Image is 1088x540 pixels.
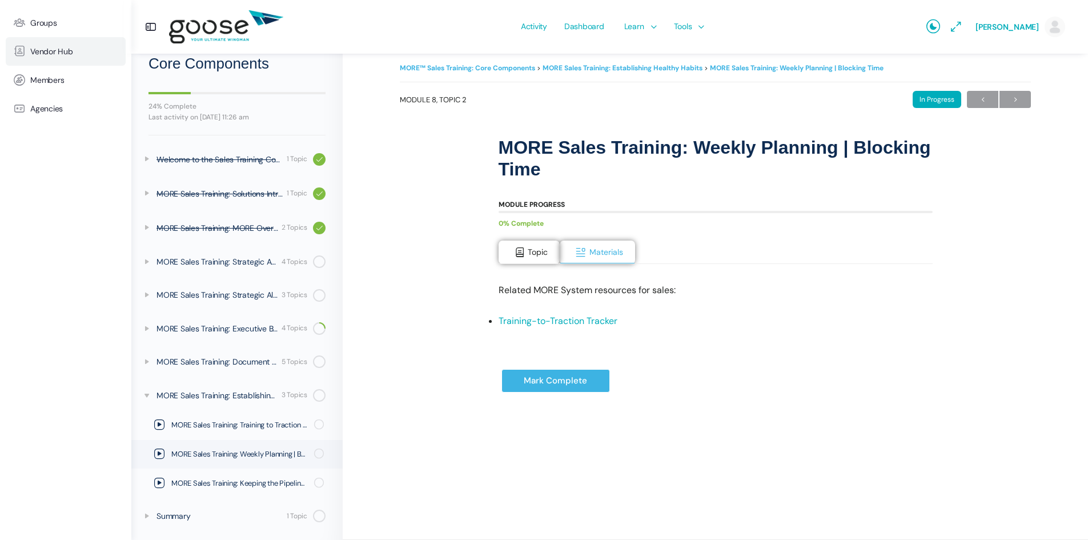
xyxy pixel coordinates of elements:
[156,322,278,335] div: MORE Sales Training: Executive Briefing
[148,114,326,121] div: Last activity on [DATE] 11:26 am
[156,153,283,166] div: Welcome to the Sales Training Course
[156,389,278,402] div: MORE Sales Training: Establishing Healthy Habits
[501,369,610,393] input: Mark Complete
[30,18,57,28] span: Groups
[967,92,998,107] span: ←
[710,63,884,73] a: MORE Sales Training: Weekly Planning | Blocking Time
[287,511,307,522] div: 1 Topic
[975,22,1039,32] span: [PERSON_NAME]
[282,323,307,334] div: 4 Topics
[400,96,466,103] span: Module 8, Topic 2
[171,449,307,460] span: MORE Sales Training: Weekly Planning | Blocking Time
[499,315,617,327] a: Training-to-Traction Tracker
[156,222,278,234] div: MORE Sales Training: MORE Overview
[499,216,921,231] div: 0% Complete
[282,222,307,233] div: 2 Topics
[282,357,307,367] div: 5 Topics
[131,347,343,377] a: MORE Sales Training: Document Workshop / Putting It To Work For You 5 Topics
[282,390,307,401] div: 3 Topics
[131,411,343,439] a: MORE Sales Training: Training to Traction | Next 90 Days
[131,314,343,343] a: MORE Sales Training: Executive Briefing 4 Topics
[913,91,961,108] div: In Progress
[156,187,283,200] div: MORE Sales Training: Solutions Introduced
[967,91,998,108] a: ←Previous
[1031,485,1088,540] iframe: Chat Widget
[156,355,278,368] div: MORE Sales Training: Document Workshop / Putting It To Work For You
[543,63,702,73] a: MORE Sales Training: Establishing Healthy Habits
[131,144,343,175] a: Welcome to the Sales Training Course 1 Topic
[30,104,63,114] span: Agencies
[131,501,343,531] a: Summary 1 Topic
[282,257,307,267] div: 4 Topics
[999,91,1031,108] a: Next→
[131,381,343,410] a: MORE Sales Training: Establishing Healthy Habits 3 Topics
[148,103,326,110] div: 24% Complete
[589,247,623,257] span: Materials
[6,9,126,37] a: Groups
[400,63,535,73] a: MORE™ Sales Training: Core Components
[131,178,343,209] a: MORE Sales Training: Solutions Introduced 1 Topic
[156,289,278,301] div: MORE Sales Training: Strategic Alignment Plan
[131,469,343,498] a: MORE Sales Training: Keeping the Pipeline Flowing
[30,75,64,85] span: Members
[499,137,933,181] h1: MORE Sales Training: Weekly Planning | Blocking Time
[131,280,343,310] a: MORE Sales Training: Strategic Alignment Plan 3 Topics
[171,419,307,431] span: MORE Sales Training: Training to Traction | Next 90 Days
[131,440,343,469] a: MORE Sales Training: Weekly Planning | Blocking Time
[131,213,343,243] a: MORE Sales Training: MORE Overview 2 Topics
[499,282,933,298] p: Related MORE System resources for sales:
[6,66,126,94] a: Members
[999,92,1031,107] span: →
[287,154,307,165] div: 1 Topic
[131,247,343,277] a: MORE Sales Training: Strategic Analysis 4 Topics
[287,188,307,199] div: 1 Topic
[528,247,548,257] span: Topic
[6,37,126,66] a: Vendor Hub
[156,510,283,522] div: Summary
[156,255,278,268] div: MORE Sales Training: Strategic Analysis
[6,94,126,123] a: Agencies
[499,201,565,208] div: Module Progress
[171,478,307,489] span: MORE Sales Training: Keeping the Pipeline Flowing
[30,47,73,57] span: Vendor Hub
[282,290,307,301] div: 3 Topics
